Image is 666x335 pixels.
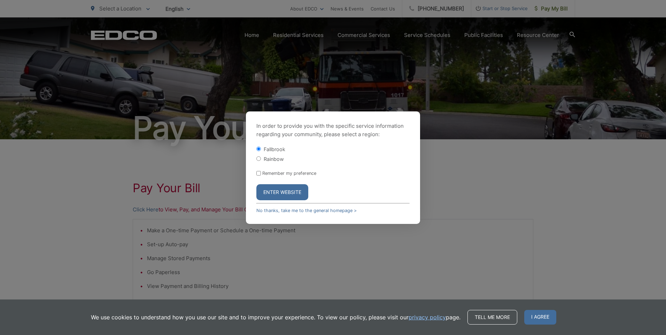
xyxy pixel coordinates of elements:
[409,313,446,321] a: privacy policy
[264,156,284,162] label: Rainbow
[524,310,556,325] span: I agree
[264,146,285,152] label: Fallbrook
[91,313,460,321] p: We use cookies to understand how you use our site and to improve your experience. To view our pol...
[467,310,517,325] a: Tell me more
[256,184,308,200] button: Enter Website
[262,171,316,176] label: Remember my preference
[256,208,357,213] a: No thanks, take me to the general homepage >
[256,122,410,139] p: In order to provide you with the specific service information regarding your community, please se...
